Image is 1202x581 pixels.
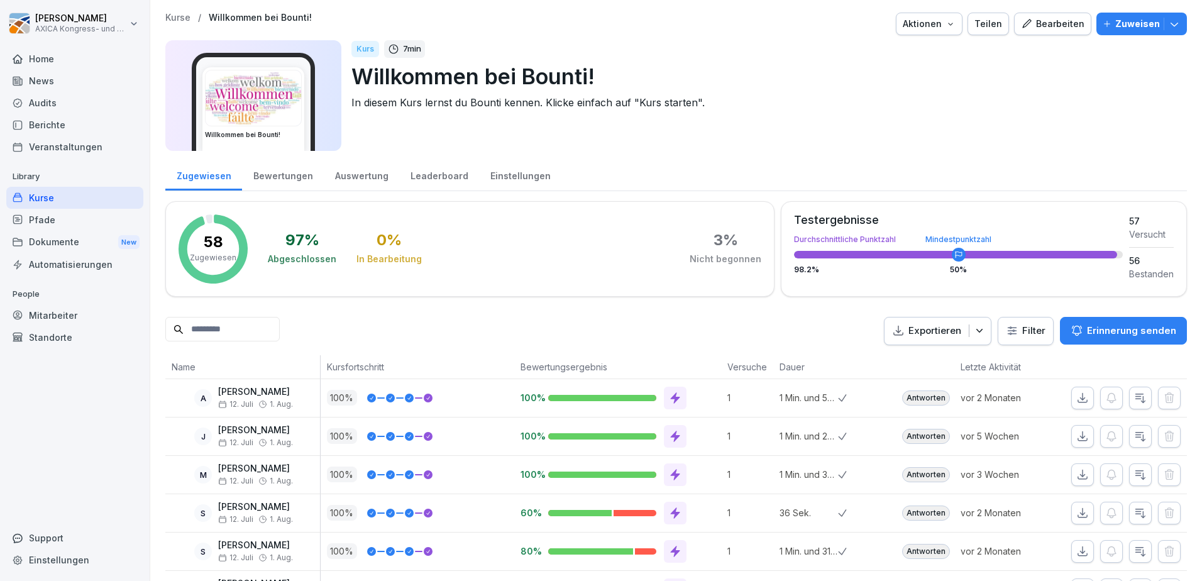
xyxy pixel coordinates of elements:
p: [PERSON_NAME] [218,540,293,551]
a: News [6,70,143,92]
a: Pfade [6,209,143,231]
a: Berichte [6,114,143,136]
p: Exportieren [908,324,961,338]
div: J [194,428,212,445]
p: Bewertungsergebnis [521,360,715,373]
div: New [118,235,140,250]
div: M [194,466,212,484]
p: Kurse [165,13,190,23]
button: Aktionen [896,13,962,35]
p: 100% [521,392,538,404]
a: Audits [6,92,143,114]
div: Kurs [351,41,379,57]
span: 1. Aug. [270,553,293,562]
div: 98.2 % [794,266,1123,274]
a: Home [6,48,143,70]
div: Dokumente [6,231,143,254]
div: Einstellungen [479,158,561,191]
p: Letzte Aktivität [961,360,1045,373]
p: 100 % [327,543,357,559]
p: 1 Min. und 54 Sek. [780,391,838,404]
span: 12. Juli [218,400,253,409]
div: Durchschnittliche Punktzahl [794,236,1123,243]
p: 100 % [327,390,357,406]
span: 12. Juli [218,553,253,562]
div: Antworten [902,506,950,521]
p: Kursfortschritt [327,360,509,373]
p: [PERSON_NAME] [218,387,293,397]
p: Zugewiesen [190,252,236,263]
div: 3 % [714,233,738,248]
p: 100% [521,430,538,442]
div: Zugewiesen [165,158,242,191]
p: Zuweisen [1115,17,1160,31]
p: 7 min [403,43,421,55]
p: vor 2 Monaten [961,545,1051,558]
p: 1 [727,391,773,404]
p: [PERSON_NAME] [218,463,293,474]
span: 12. Juli [218,477,253,485]
p: Library [6,167,143,187]
p: Dauer [780,360,832,373]
p: 80% [521,545,538,557]
div: Abgeschlossen [268,253,336,265]
a: Einstellungen [6,549,143,571]
a: Auswertung [324,158,399,191]
p: 1 [727,429,773,443]
p: Versuche [727,360,766,373]
div: Standorte [6,326,143,348]
button: Exportieren [884,317,991,345]
p: vor 5 Wochen [961,429,1051,443]
div: Mindestpunktzahl [925,236,991,243]
p: [PERSON_NAME] [35,13,127,24]
div: Automatisierungen [6,253,143,275]
p: 100 % [327,467,357,482]
span: 1. Aug. [270,477,293,485]
p: 1 [727,506,773,519]
a: Kurse [6,187,143,209]
p: 1 [727,468,773,481]
div: Antworten [902,390,950,406]
a: Bewertungen [242,158,324,191]
p: 1 Min. und 22 Sek. [780,429,838,443]
a: Bearbeiten [1014,13,1091,35]
a: Mitarbeiter [6,304,143,326]
p: AXICA Kongress- und Tagungszentrum [PERSON_NAME] [PERSON_NAME] 3 GmbH [35,25,127,33]
div: 0 % [377,233,402,248]
span: 1. Aug. [270,400,293,409]
div: Filter [1006,324,1045,337]
div: 57 [1129,214,1174,228]
a: DokumenteNew [6,231,143,254]
span: 1. Aug. [270,515,293,524]
div: Antworten [902,544,950,559]
h3: Willkommen bei Bounti! [205,130,302,140]
div: In Bearbeitung [356,253,422,265]
div: Antworten [902,467,950,482]
p: Willkommen bei Bounti! [351,60,1177,92]
p: 1 Min. und 35 Sek. [780,468,838,481]
p: / [198,13,201,23]
div: Bestanden [1129,267,1174,280]
p: 60% [521,507,538,519]
span: 1. Aug. [270,438,293,447]
a: Leaderboard [399,158,479,191]
p: 1 Min. und 31 Sek. [780,545,838,558]
p: 1 [727,545,773,558]
a: Veranstaltungen [6,136,143,158]
a: Willkommen bei Bounti! [209,13,312,23]
div: Support [6,527,143,549]
div: Versucht [1129,228,1174,241]
div: Nicht begonnen [690,253,761,265]
p: vor 2 Monaten [961,506,1051,519]
button: Teilen [968,13,1009,35]
span: 12. Juli [218,515,253,524]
